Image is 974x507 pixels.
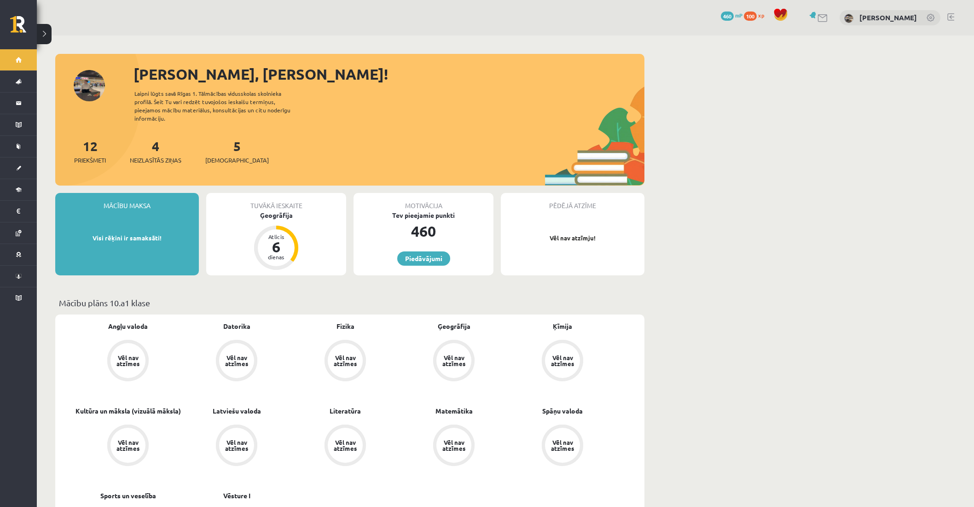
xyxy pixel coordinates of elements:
[224,355,249,367] div: Vēl nav atzīmes
[134,89,307,122] div: Laipni lūgts savā Rīgas 1. Tālmācības vidusskolas skolnieka profilā. Šeit Tu vari redzēt tuvojošo...
[330,406,361,416] a: Literatūra
[206,210,346,220] div: Ģeogrāfija
[223,491,250,501] a: Vēsture I
[74,425,182,468] a: Vēl nav atzīmes
[206,210,346,271] a: Ģeogrāfija Atlicis 6 dienas
[400,425,508,468] a: Vēl nav atzīmes
[550,439,575,451] div: Vēl nav atzīmes
[441,355,467,367] div: Vēl nav atzīmes
[844,14,853,23] img: Toms Jakseboga
[74,340,182,383] a: Vēl nav atzīmes
[550,355,575,367] div: Vēl nav atzīmes
[542,406,583,416] a: Spāņu valoda
[291,425,400,468] a: Vēl nav atzīmes
[60,233,194,243] p: Visi rēķini ir samaksāti!
[55,193,199,210] div: Mācību maksa
[291,340,400,383] a: Vēl nav atzīmes
[75,406,181,416] a: Kultūra un māksla (vizuālā māksla)
[758,12,764,19] span: xp
[721,12,742,19] a: 460 mP
[508,340,617,383] a: Vēl nav atzīmes
[721,12,734,21] span: 460
[205,138,269,165] a: 5[DEMOGRAPHIC_DATA]
[74,138,106,165] a: 12Priekšmeti
[224,439,249,451] div: Vēl nav atzīmes
[205,156,269,165] span: [DEMOGRAPHIC_DATA]
[441,439,467,451] div: Vēl nav atzīmes
[400,340,508,383] a: Vēl nav atzīmes
[262,254,290,260] div: dienas
[262,234,290,239] div: Atlicis
[435,406,473,416] a: Matemātika
[354,193,493,210] div: Motivācija
[10,16,37,39] a: Rīgas 1. Tālmācības vidusskola
[397,251,450,266] a: Piedāvājumi
[213,406,261,416] a: Latviešu valoda
[508,425,617,468] a: Vēl nav atzīmes
[59,297,641,309] p: Mācību plāns 10.a1 klase
[438,321,470,331] a: Ģeogrāfija
[354,220,493,242] div: 460
[115,355,141,367] div: Vēl nav atzīmes
[744,12,757,21] span: 100
[182,340,291,383] a: Vēl nav atzīmes
[553,321,572,331] a: Ķīmija
[130,138,181,165] a: 4Neizlasītās ziņas
[859,13,917,22] a: [PERSON_NAME]
[354,210,493,220] div: Tev pieejamie punkti
[74,156,106,165] span: Priekšmeti
[501,193,644,210] div: Pēdējā atzīme
[332,355,358,367] div: Vēl nav atzīmes
[735,12,742,19] span: mP
[262,239,290,254] div: 6
[744,12,769,19] a: 100 xp
[133,63,644,85] div: [PERSON_NAME], [PERSON_NAME]!
[182,425,291,468] a: Vēl nav atzīmes
[332,439,358,451] div: Vēl nav atzīmes
[505,233,640,243] p: Vēl nav atzīmju!
[206,193,346,210] div: Tuvākā ieskaite
[108,321,148,331] a: Angļu valoda
[336,321,354,331] a: Fizika
[130,156,181,165] span: Neizlasītās ziņas
[115,439,141,451] div: Vēl nav atzīmes
[223,321,250,331] a: Datorika
[100,491,156,501] a: Sports un veselība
